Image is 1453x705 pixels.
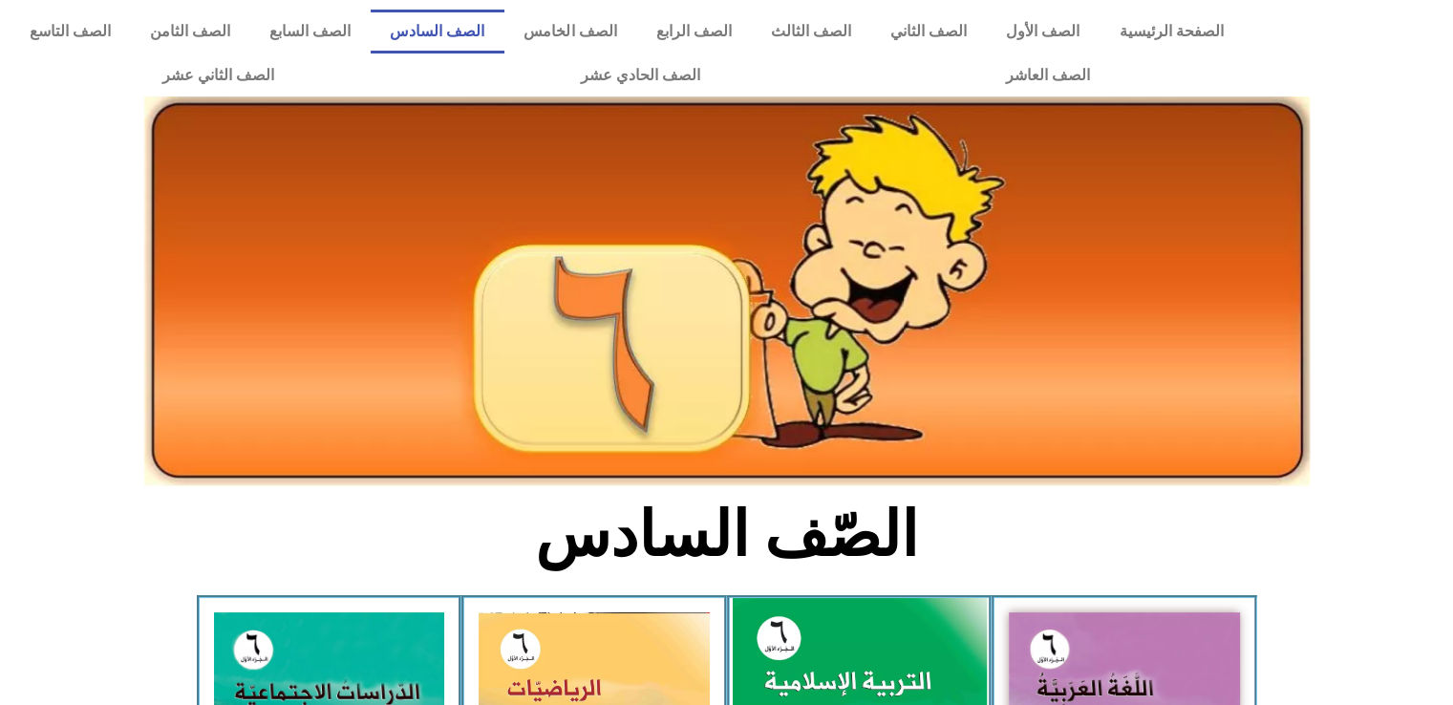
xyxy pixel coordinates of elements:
a: الصف الثالث [751,10,870,53]
a: الصف الثاني [870,10,986,53]
a: الصف الثامن [130,10,249,53]
a: الصف الثاني عشر [10,53,427,97]
a: الصف الحادي عشر [427,53,852,97]
a: الصف الأول [987,10,1100,53]
a: الصف التاسع [10,10,130,53]
a: الصف السادس [371,10,504,53]
a: الصف الخامس [504,10,636,53]
a: الصف العاشر [853,53,1243,97]
h2: الصّف السادس [411,498,1042,572]
a: الصف الرابع [636,10,751,53]
a: الصفحة الرئيسية [1100,10,1243,53]
a: الصف السابع [249,10,370,53]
